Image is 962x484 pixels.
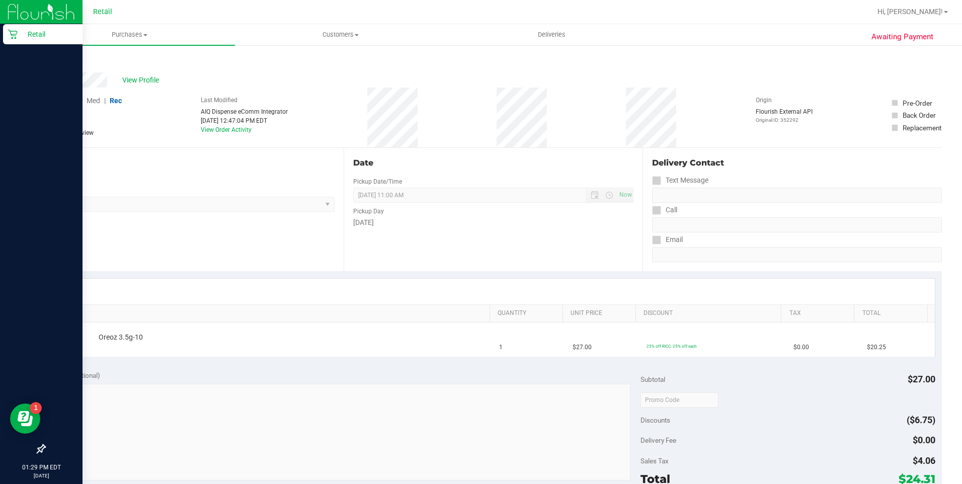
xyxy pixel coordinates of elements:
[652,188,942,203] input: Format: (999) 999-9999
[201,107,288,116] div: AIQ Dispense eComm Integrator
[789,309,850,317] a: Tax
[903,98,932,108] div: Pre-Order
[122,75,163,86] span: View Profile
[104,97,106,105] span: |
[8,29,18,39] inline-svg: Retail
[652,173,708,188] label: Text Message
[908,374,935,384] span: $27.00
[652,157,942,169] div: Delivery Contact
[793,343,809,352] span: $0.00
[756,96,772,105] label: Origin
[235,30,445,39] span: Customers
[446,24,657,45] a: Deliveries
[353,217,634,228] div: [DATE]
[10,404,40,434] iframe: Resource center
[353,177,402,186] label: Pickup Date/Time
[871,31,933,43] span: Awaiting Payment
[652,203,677,217] label: Call
[201,96,237,105] label: Last Modified
[640,375,665,383] span: Subtotal
[907,415,935,425] span: ($6.75)
[44,157,335,169] div: Location
[640,392,718,408] input: Promo Code
[903,110,936,120] div: Back Order
[353,157,634,169] div: Date
[867,343,886,352] span: $20.25
[640,411,670,429] span: Discounts
[93,8,112,16] span: Retail
[877,8,943,16] span: Hi, [PERSON_NAME]!
[18,28,78,40] p: Retail
[571,309,631,317] a: Unit Price
[59,309,486,317] a: SKU
[640,436,676,444] span: Delivery Fee
[573,343,592,352] span: $27.00
[913,455,935,466] span: $4.06
[499,343,503,352] span: 1
[652,232,683,247] label: Email
[913,435,935,445] span: $0.00
[652,217,942,232] input: Format: (999) 999-9999
[201,116,288,125] div: [DATE] 12:47:04 PM EDT
[99,333,143,342] span: Oreoz 3.5g-10
[30,402,42,414] iframe: Resource center unread badge
[110,97,122,105] span: Rec
[640,457,669,465] span: Sales Tax
[524,30,579,39] span: Deliveries
[353,207,384,216] label: Pickup Day
[24,24,235,45] a: Purchases
[5,463,78,472] p: 01:29 PM EDT
[498,309,558,317] a: Quantity
[201,126,252,133] a: View Order Activity
[756,116,813,124] p: Original ID: 352292
[903,123,941,133] div: Replacement
[756,107,813,124] div: Flourish External API
[87,97,100,105] span: Med
[647,344,696,349] span: 25% off RICC: 25% off each
[644,309,777,317] a: Discount
[235,24,446,45] a: Customers
[862,309,923,317] a: Total
[5,472,78,479] p: [DATE]
[24,30,235,39] span: Purchases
